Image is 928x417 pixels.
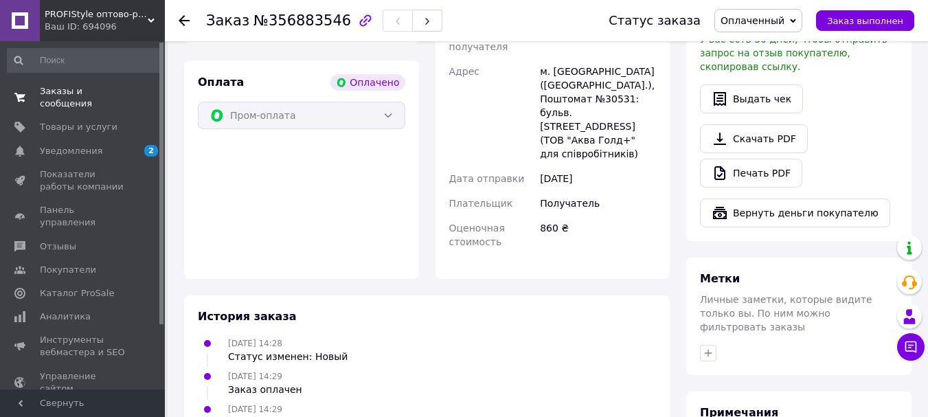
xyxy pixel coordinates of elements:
span: Аналитика [40,311,91,323]
span: Оплата [198,76,244,89]
button: Вернуть деньги покупателю [700,199,890,227]
div: 860 ₴ [537,216,659,254]
span: Дата отправки [449,173,525,184]
span: Плательщик [449,198,513,209]
div: Получатель [537,191,659,216]
span: Панель управления [40,204,127,229]
button: Заказ выполнен [816,10,914,31]
span: Заказ выполнен [827,16,903,26]
a: Скачать PDF [700,124,808,153]
span: Заказы и сообщения [40,85,127,110]
span: Показатели работы компании [40,168,127,193]
span: Заказ [206,12,249,29]
button: Выдать чек [700,84,803,113]
span: У вас есть 30 дней, чтобы отправить запрос на отзыв покупателю, скопировав ссылку. [700,34,887,72]
span: Оплаченный [721,15,784,26]
span: Управление сайтом [40,370,127,395]
span: Личные заметки, которые видите только вы. По ним можно фильтровать заказы [700,294,872,333]
span: Каталог ProSale [40,287,114,300]
span: [DATE] 14:29 [228,405,282,414]
span: Оценочная стоимость [449,223,505,247]
span: 2 [144,145,158,157]
span: [DATE] 14:28 [228,339,282,348]
span: Адрес [449,66,479,77]
div: [DATE] [537,166,659,191]
span: Метки [700,272,740,285]
span: [DATE] 14:29 [228,372,282,381]
span: Инструменты вебмастера и SEO [40,334,127,359]
span: Уведомления [40,145,102,157]
a: Печать PDF [700,159,802,188]
div: Статус заказа [609,14,701,27]
input: Поиск [7,48,162,73]
div: м. [GEOGRAPHIC_DATA] ([GEOGRAPHIC_DATA].), Поштомат №30531: бульв. [STREET_ADDRESS] (ТОВ "Аква Го... [537,59,659,166]
div: Статус изменен: Новый [228,350,348,363]
span: PROFIStyle оптово-розничный интернет магазин [45,8,148,21]
span: Покупатели [40,264,96,276]
span: История заказа [198,310,297,323]
span: Отзывы [40,240,76,253]
div: Вернуться назад [179,14,190,27]
div: Ваш ID: 694096 [45,21,165,33]
span: Товары и услуги [40,121,117,133]
button: Чат с покупателем [897,333,925,361]
div: Заказ оплачен [228,383,302,396]
span: №356883546 [253,12,351,29]
div: Оплачено [330,74,405,91]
